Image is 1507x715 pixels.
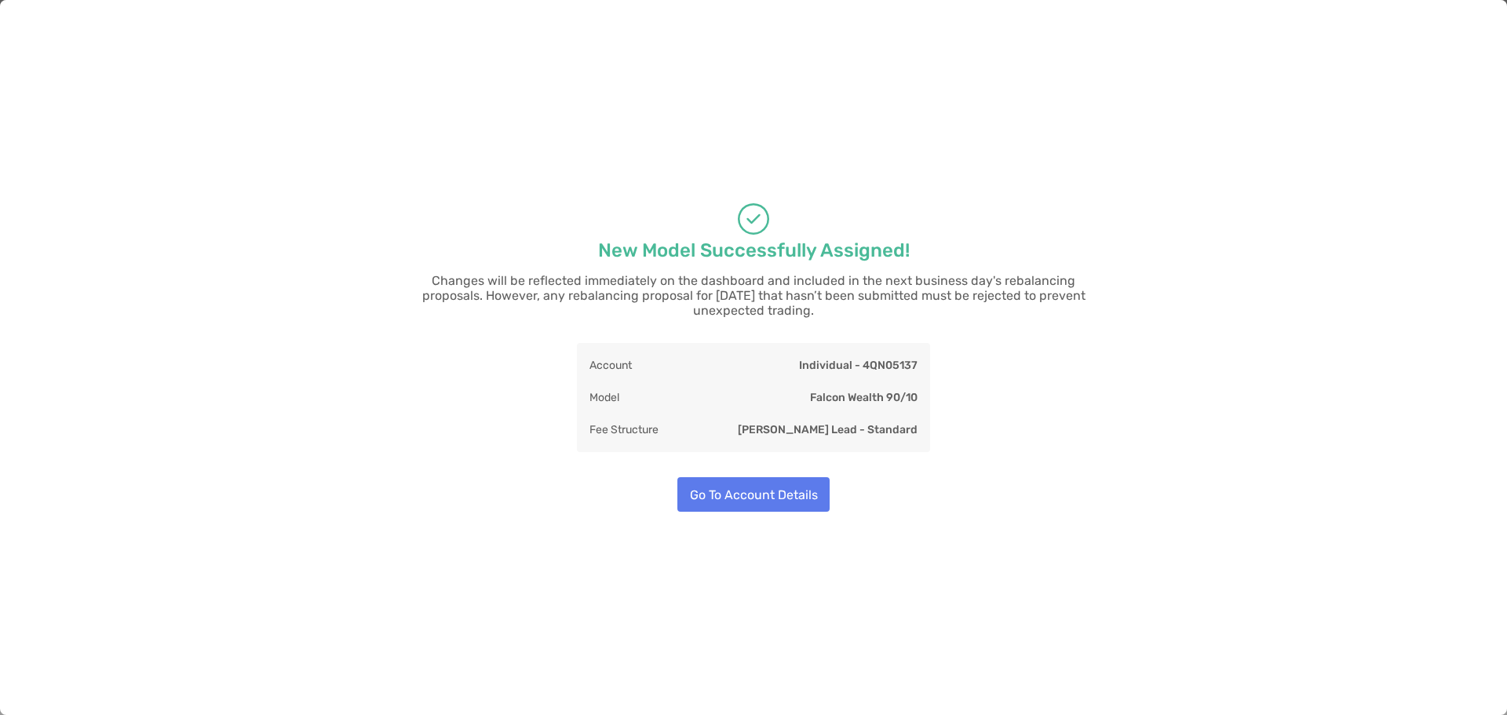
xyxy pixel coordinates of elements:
[810,388,918,407] p: Falcon Wealth 90/10
[589,420,659,440] p: Fee Structure
[677,477,830,512] button: Go To Account Details
[589,356,632,375] p: Account
[598,241,910,261] p: New Model Successfully Assigned!
[400,273,1107,318] p: Changes will be reflected immediately on the dashboard and included in the next business day's re...
[738,420,918,440] p: [PERSON_NAME] Lead - Standard
[799,356,918,375] p: Individual - 4QN05137
[589,388,619,407] p: Model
